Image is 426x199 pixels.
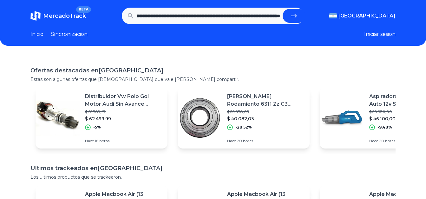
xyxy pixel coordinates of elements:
[329,12,396,20] button: [GEOGRAPHIC_DATA]
[235,125,252,130] p: -28,52%
[364,30,396,38] button: Iniciar sesion
[51,30,88,38] a: Sincronizacion
[30,164,396,173] h1: Ultimos trackeados en [GEOGRAPHIC_DATA]
[30,76,396,83] p: Estas son algunas ofertas que [DEMOGRAPHIC_DATA] que vale [PERSON_NAME] compartir.
[76,6,91,13] span: BETA
[93,125,101,130] p: -5%
[36,88,167,149] a: Featured imageDistribuidor Vw Polo Gol Motor Audi Sin Avance Inyeccion$ 65.789,47$ 62.499,99-5%Ha...
[227,116,305,122] p: $ 40.082,03
[377,125,392,130] p: -9,48%
[227,138,305,143] p: Hace 20 horas
[85,116,162,122] p: $ 62.499,99
[85,109,162,114] p: $ 65.789,47
[36,96,80,140] img: Featured image
[227,93,305,108] p: [PERSON_NAME] Rodamiento 6311 Zz C3 [PERSON_NAME] (55x120x29) Peer China
[30,11,41,21] img: MercadoTrack
[30,174,396,180] p: Los ultimos productos que se trackearon.
[30,11,86,21] a: MercadoTrackBETA
[30,66,396,75] h1: Ofertas destacadas en [GEOGRAPHIC_DATA]
[30,30,43,38] a: Inicio
[338,12,396,20] span: [GEOGRAPHIC_DATA]
[227,109,305,114] p: $ 56.078,03
[320,96,364,140] img: Featured image
[329,13,337,18] img: Argentina
[85,93,162,108] p: Distribuidor Vw Polo Gol Motor Audi Sin Avance Inyeccion
[178,88,310,149] a: Featured image[PERSON_NAME] Rodamiento 6311 Zz C3 [PERSON_NAME] (55x120x29) Peer China$ 56.078,03...
[178,96,222,140] img: Featured image
[43,12,86,19] span: MercadoTrack
[85,138,162,143] p: Hace 16 horas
